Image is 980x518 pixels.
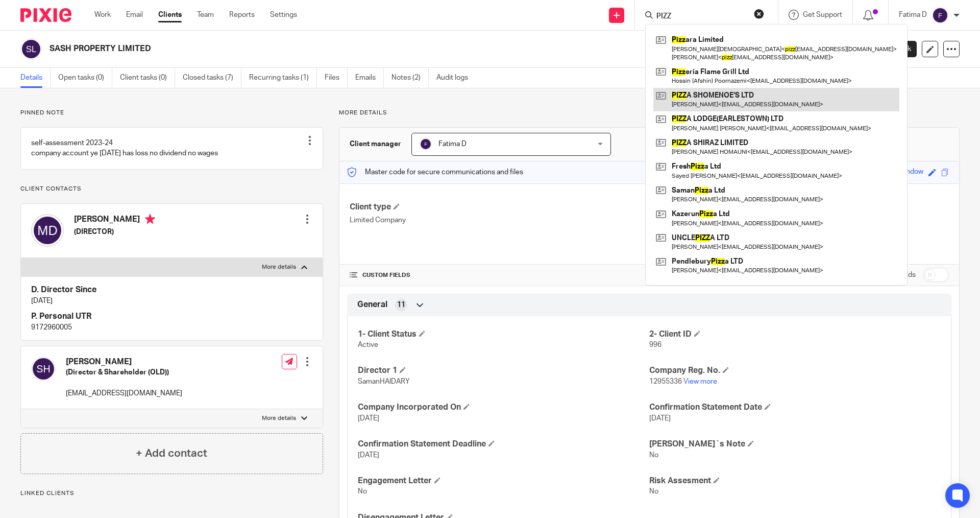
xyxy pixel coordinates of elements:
p: Pinned note [20,109,323,117]
a: Details [20,68,51,88]
span: No [649,488,658,495]
p: More details [339,109,960,117]
input: Search [655,12,747,21]
a: Email [126,10,143,20]
h4: 2- Client ID [649,329,941,340]
span: No [358,488,367,495]
h4: CUSTOM FIELDS [350,271,649,279]
p: Fatima D [899,10,927,20]
img: Pixie [20,8,71,22]
h4: Risk Assesment [649,476,941,486]
a: Team [197,10,214,20]
a: Settings [270,10,297,20]
img: svg%3E [20,38,42,60]
h4: 1- Client Status [358,329,649,340]
h4: Engagement Letter [358,476,649,486]
a: Open tasks (0) [58,68,112,88]
h2: SASH PROPERTY LIMITED [50,43,683,54]
span: Fatima D [438,140,467,148]
p: Master code for secure communications and files [347,167,523,177]
a: Work [94,10,111,20]
h4: Confirmation Statement Deadline [358,439,649,450]
h4: D. Director Since [31,285,312,295]
a: Notes (2) [391,68,429,88]
a: Emails [355,68,384,88]
h5: (Director & Shareholder (OLD)) [66,367,182,378]
h4: Company Incorporated On [358,402,649,413]
span: SamanHAIDARY [358,378,410,385]
h3: Client manager [350,139,401,149]
p: More details [262,414,296,422]
h4: Director 1 [358,365,649,376]
h5: (DIRECTOR) [74,227,155,237]
h4: [PERSON_NAME] [74,214,155,227]
p: More details [262,263,296,271]
i: Primary [145,214,155,224]
img: svg%3E [420,138,432,150]
span: 11 [397,300,405,310]
span: General [357,299,387,310]
img: svg%3E [932,7,948,23]
h4: P. Personal UTR [31,311,312,322]
span: [DATE] [358,415,379,422]
a: View more [683,378,717,385]
span: Get Support [803,11,842,18]
h4: Client type [350,202,649,213]
a: Audit logs [436,68,476,88]
a: Reports [229,10,255,20]
a: Clients [158,10,182,20]
h4: + Add contact [136,445,207,461]
h4: [PERSON_NAME]`s Note [649,439,941,450]
p: Limited Company [350,215,649,225]
img: svg%3E [31,357,56,381]
span: [DATE] [649,415,671,422]
span: 12955336 [649,378,682,385]
span: [DATE] [358,452,379,459]
a: Files [325,68,348,88]
h4: [PERSON_NAME] [66,357,182,367]
p: [DATE] [31,296,312,306]
p: Client contacts [20,185,323,193]
div: home-made-brown-wavy-window [817,167,923,178]
p: [EMAIL_ADDRESS][DOMAIN_NAME] [66,388,182,398]
h4: Company Reg. No. [649,365,941,376]
button: Clear [754,9,764,19]
span: No [649,452,658,459]
span: 996 [649,341,661,348]
p: Linked clients [20,489,323,498]
img: svg%3E [31,214,64,247]
a: Client tasks (0) [120,68,175,88]
p: 9172960005 [31,322,312,333]
span: Active [358,341,378,348]
h4: Confirmation Statement Date [649,402,941,413]
a: Closed tasks (7) [183,68,241,88]
a: Recurring tasks (1) [249,68,317,88]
